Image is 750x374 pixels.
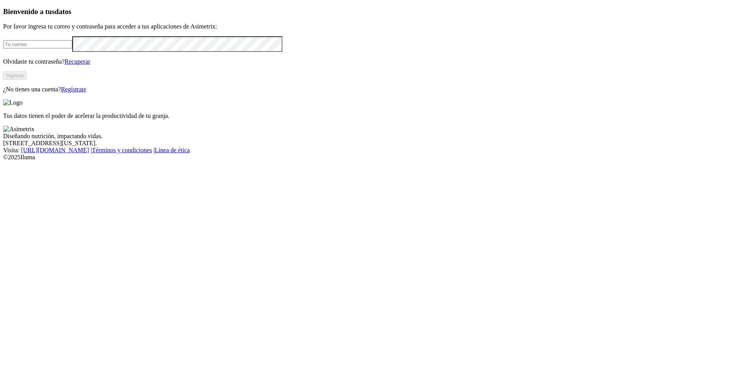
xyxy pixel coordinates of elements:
[3,40,72,48] input: Tu correo
[3,58,747,65] p: Olvidaste tu contraseña?
[3,126,34,133] img: Asimetrix
[3,23,747,30] p: Por favor ingresa tu correo y contraseña para acceder a tus aplicaciones de Asimetrix:
[3,7,747,16] h3: Bienvenido a tus
[3,147,747,154] div: Visita : | |
[3,71,27,80] button: Ingresa
[92,147,152,153] a: Términos y condiciones
[3,133,747,140] div: Diseñando nutrición, impactando vidas.
[64,58,90,65] a: Recuperar
[55,7,71,16] span: datos
[3,140,747,147] div: [STREET_ADDRESS][US_STATE].
[155,147,190,153] a: Línea de ética
[21,147,89,153] a: [URL][DOMAIN_NAME]
[3,112,747,119] p: Tus datos tienen el poder de acelerar la productividad de tu granja.
[3,86,747,93] p: ¿No tienes una cuenta?
[3,99,23,106] img: Logo
[61,86,86,93] a: Regístrate
[3,154,747,161] div: © 2025 Iluma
